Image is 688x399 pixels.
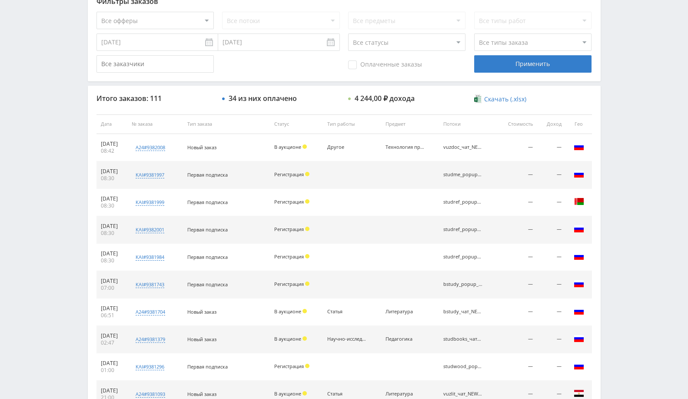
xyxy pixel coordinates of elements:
span: Регистрация [274,281,304,287]
div: Литература [386,309,425,315]
div: Технология продовольственных продуктов и товаров [386,144,425,150]
div: kai#9381997 [136,171,164,178]
th: Дата [96,114,127,134]
th: Гео [566,114,592,134]
span: Скачать (.xlsx) [484,96,526,103]
td: — [497,271,537,298]
div: [DATE] [101,387,123,394]
div: Статья [327,309,366,315]
div: 08:30 [101,175,123,182]
div: vuzdoc_чат_NEW_round [443,144,482,150]
div: kai#9381984 [136,254,164,261]
td: — [537,189,565,216]
div: 08:42 [101,148,123,154]
span: Регистрация [274,226,304,232]
span: Холд [302,336,307,341]
div: [DATE] [101,223,123,230]
img: blr.png [574,196,584,207]
div: studbooks_чат_NEW_round [443,336,482,342]
div: [DATE] [101,305,123,312]
span: Холд [305,282,309,286]
div: 08:30 [101,230,123,237]
div: [DATE] [101,250,123,257]
div: 4 244,00 ₽ дохода [355,94,415,102]
div: [DATE] [101,195,123,202]
div: 07:00 [101,285,123,292]
span: В аукционе [274,390,301,397]
span: В аукционе [274,335,301,342]
div: a24#9381093 [136,391,165,398]
span: Холд [305,254,309,258]
img: rus.png [574,251,584,262]
span: Регистрация [274,253,304,260]
span: Первая подписка [187,281,228,288]
input: Все заказчики [96,55,214,73]
div: studref_popup_copypast [443,254,482,260]
td: — [537,353,565,381]
td: — [497,353,537,381]
img: rus.png [574,306,584,316]
div: bstudy_чат_NEW_round [443,309,482,315]
td: — [537,298,565,326]
div: [DATE] [101,360,123,367]
div: [DATE] [101,278,123,285]
td: — [497,134,537,161]
div: kai#9381296 [136,363,164,370]
div: a24#9381704 [136,308,165,315]
td: — [537,326,565,353]
div: Научно-исследовательская работа (НИР) [327,336,366,342]
img: rus.png [574,141,584,152]
img: rus.png [574,361,584,371]
th: Потоки [439,114,497,134]
img: rus.png [574,333,584,344]
img: xlsx [474,94,482,103]
th: Стоимость [497,114,537,134]
img: rus.png [574,278,584,289]
div: bstudy_popup_copypast [443,282,482,287]
span: Первая подписка [187,226,228,233]
td: — [497,326,537,353]
th: Тип заказа [183,114,270,134]
img: rus.png [574,224,584,234]
div: 06:51 [101,312,123,319]
span: Холд [302,391,307,396]
img: egy.png [574,388,584,399]
span: Новый заказ [187,308,216,315]
div: 08:30 [101,202,123,209]
div: 01:00 [101,367,123,374]
div: [DATE] [101,332,123,339]
th: Статус [270,114,323,134]
span: Оплаченные заказы [348,60,422,69]
div: Итого заказов: 111 [96,94,214,102]
span: Новый заказ [187,336,216,342]
div: [DATE] [101,141,123,148]
div: Другое [327,144,366,150]
span: В аукционе [274,308,301,315]
div: [DATE] [101,168,123,175]
div: 34 из них оплачено [229,94,297,102]
span: Первая подписка [187,363,228,370]
span: В аукционе [274,144,301,150]
div: 02:47 [101,339,123,346]
span: Новый заказ [187,144,216,151]
td: — [537,271,565,298]
span: Холд [302,144,307,149]
div: kai#9382001 [136,226,164,233]
td: — [537,244,565,271]
th: № заказа [127,114,183,134]
div: Педагогика [386,336,425,342]
div: studwood_popup_copypast [443,364,482,369]
span: Регистрация [274,171,304,178]
div: a24#9381379 [136,336,165,343]
div: kai#9381743 [136,281,164,288]
td: — [537,216,565,244]
span: Регистрация [274,363,304,369]
th: Предмет [381,114,439,134]
div: Литература [386,391,425,397]
th: Тип работы [323,114,381,134]
td: — [497,161,537,189]
th: Доход [537,114,565,134]
span: Холд [305,227,309,231]
span: Первая подписка [187,171,228,178]
span: Холд [305,172,309,176]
